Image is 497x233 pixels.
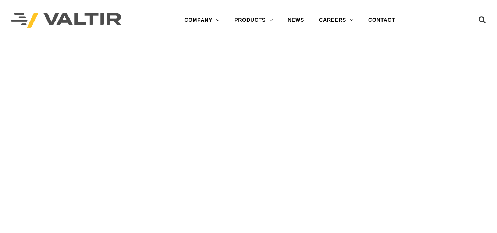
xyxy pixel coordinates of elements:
a: CAREERS [312,13,361,28]
img: Valtir [11,13,121,28]
a: PRODUCTS [227,13,280,28]
a: CONTACT [361,13,402,28]
a: COMPANY [177,13,227,28]
a: NEWS [280,13,312,28]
